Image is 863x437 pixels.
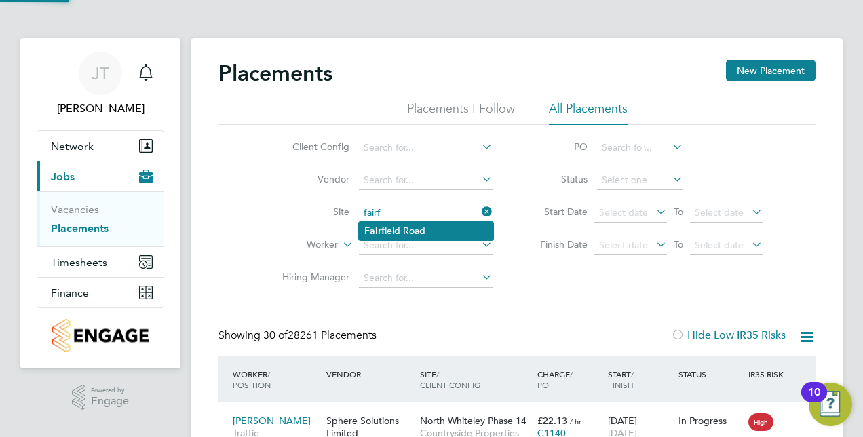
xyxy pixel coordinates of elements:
a: Vacancies [51,203,99,216]
span: Timesheets [51,256,107,269]
a: [PERSON_NAME]Traffic [PERSON_NAME] (CPCS) (Zone 3)Sphere Solutions LimitedNorth Whiteley Phase 14... [229,407,816,419]
span: High [748,413,773,431]
span: North Whiteley Phase 14 [420,415,526,427]
li: All Placements [549,100,628,125]
b: Fairf [364,225,385,237]
div: Charge [534,362,605,397]
span: Select date [695,239,744,251]
span: / Position [233,368,271,390]
h2: Placements [218,60,332,87]
div: Worker [229,362,323,397]
label: Hiring Manager [271,271,349,283]
input: Search for... [597,138,683,157]
span: [PERSON_NAME] [233,415,311,427]
div: Vendor [323,362,417,386]
div: Start [605,362,675,397]
label: Start Date [526,206,588,218]
div: IR35 Risk [745,362,792,386]
input: Select one [597,171,683,190]
span: Select date [599,206,648,218]
input: Search for... [359,138,493,157]
span: / hr [570,416,581,426]
span: / Finish [608,368,634,390]
span: Jake Thomas [37,100,164,117]
li: Placements I Follow [407,100,515,125]
button: Jobs [37,161,164,191]
button: Timesheets [37,247,164,277]
span: Powered by [91,385,129,396]
button: New Placement [726,60,816,81]
label: Site [271,206,349,218]
div: Showing [218,328,379,343]
button: Finance [37,278,164,307]
button: Open Resource Center, 10 new notifications [809,383,852,426]
span: Finance [51,286,89,299]
span: Engage [91,396,129,407]
div: Status [675,362,746,386]
span: Select date [695,206,744,218]
span: £22.13 [537,415,567,427]
span: 30 of [263,328,288,342]
input: Search for... [359,236,493,255]
span: / PO [537,368,573,390]
span: Network [51,140,94,153]
div: 10 [808,392,820,410]
input: Search for... [359,204,493,223]
label: PO [526,140,588,153]
span: To [670,235,687,253]
label: Vendor [271,173,349,185]
span: JT [92,64,109,82]
input: Search for... [359,171,493,190]
span: To [670,203,687,221]
span: / Client Config [420,368,480,390]
span: 28261 Placements [263,328,377,342]
nav: Main navigation [20,38,180,368]
span: Jobs [51,170,75,183]
a: Go to home page [37,319,164,352]
label: Finish Date [526,238,588,250]
label: Client Config [271,140,349,153]
a: Placements [51,222,109,235]
span: Select date [599,239,648,251]
img: countryside-properties-logo-retina.png [52,319,148,352]
div: In Progress [678,415,742,427]
div: Jobs [37,191,164,246]
label: Status [526,173,588,185]
input: Search for... [359,269,493,288]
a: Powered byEngage [72,385,130,411]
label: Worker [260,238,338,252]
li: ield Road [359,222,493,240]
div: Site [417,362,534,397]
label: Hide Low IR35 Risks [671,328,786,342]
a: JT[PERSON_NAME] [37,52,164,117]
button: Network [37,131,164,161]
